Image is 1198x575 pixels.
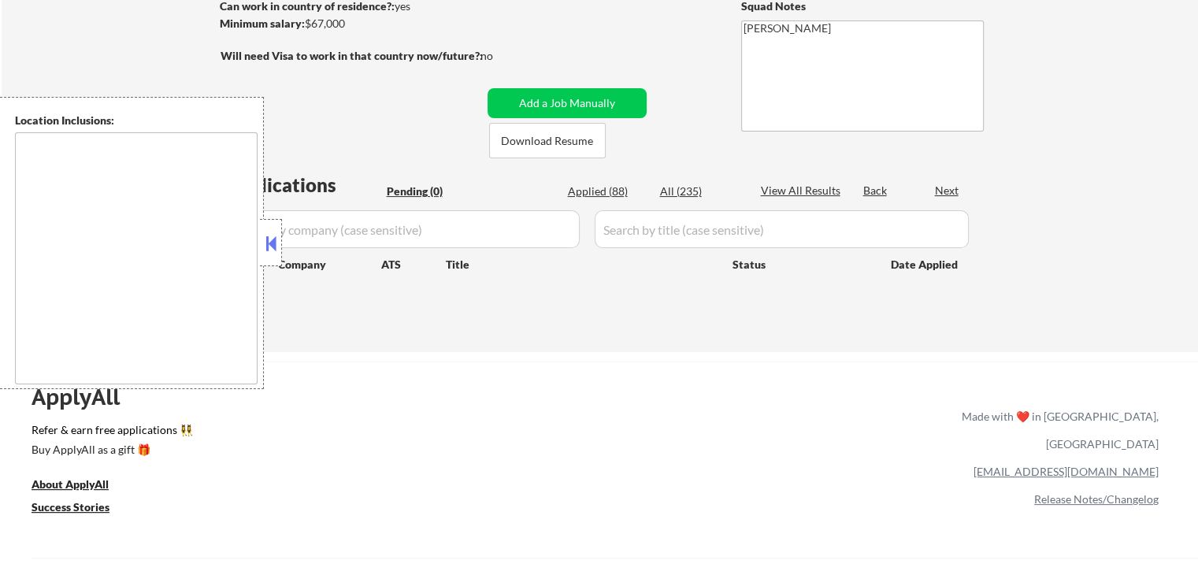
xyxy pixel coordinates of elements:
div: ApplyAll [32,384,138,410]
div: Pending (0) [387,184,465,199]
strong: Minimum salary: [220,17,305,30]
div: Date Applied [891,257,960,273]
div: Applications [225,176,381,195]
div: Status [733,250,868,278]
div: View All Results [761,183,845,198]
div: Back [863,183,888,198]
input: Search by title (case sensitive) [595,210,969,248]
button: Add a Job Manually [488,88,647,118]
div: Title [446,257,718,273]
div: Company [278,257,381,273]
button: Download Resume [489,123,606,158]
a: Refer & earn free applications 👯‍♀️ [32,425,632,441]
div: no [480,48,525,64]
div: Buy ApplyAll as a gift 🎁 [32,444,189,455]
strong: Will need Visa to work in that country now/future?: [221,49,483,62]
a: [EMAIL_ADDRESS][DOMAIN_NAME] [974,465,1159,478]
div: Next [935,183,960,198]
div: Made with ❤️ in [GEOGRAPHIC_DATA], [GEOGRAPHIC_DATA] [955,402,1159,458]
u: Success Stories [32,500,109,514]
a: Success Stories [32,499,131,518]
div: All (235) [660,184,739,199]
a: Buy ApplyAll as a gift 🎁 [32,441,189,461]
u: About ApplyAll [32,477,109,491]
a: About ApplyAll [32,476,131,495]
div: Applied (88) [568,184,647,199]
div: Location Inclusions: [15,113,258,128]
div: ATS [381,257,446,273]
div: $67,000 [220,16,482,32]
input: Search by company (case sensitive) [225,210,580,248]
a: Release Notes/Changelog [1034,492,1159,506]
